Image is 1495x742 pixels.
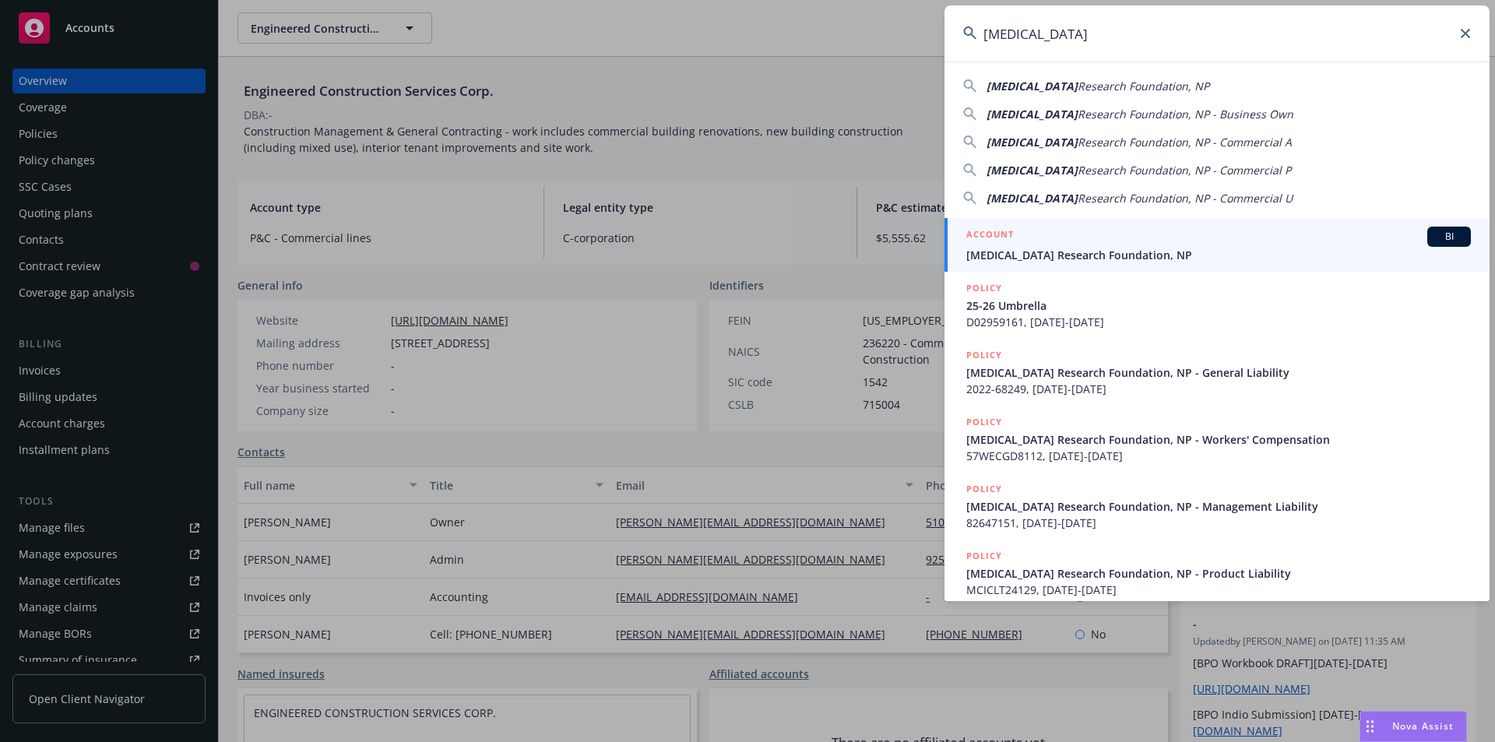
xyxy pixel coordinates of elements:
[987,191,1078,206] span: [MEDICAL_DATA]
[966,364,1471,381] span: [MEDICAL_DATA] Research Foundation, NP - General Liability
[1392,719,1454,733] span: Nova Assist
[944,339,1490,406] a: POLICY[MEDICAL_DATA] Research Foundation, NP - General Liability2022-68249, [DATE]-[DATE]
[966,347,1002,363] h5: POLICY
[1433,230,1465,244] span: BI
[1078,191,1293,206] span: Research Foundation, NP - Commercial U
[966,481,1002,497] h5: POLICY
[944,473,1490,540] a: POLICY[MEDICAL_DATA] Research Foundation, NP - Management Liability82647151, [DATE]-[DATE]
[987,79,1078,93] span: [MEDICAL_DATA]
[966,297,1471,314] span: 25-26 Umbrella
[1078,79,1209,93] span: Research Foundation, NP
[966,498,1471,515] span: [MEDICAL_DATA] Research Foundation, NP - Management Liability
[1078,163,1291,178] span: Research Foundation, NP - Commercial P
[987,163,1078,178] span: [MEDICAL_DATA]
[966,431,1471,448] span: [MEDICAL_DATA] Research Foundation, NP - Workers' Compensation
[966,314,1471,330] span: D02959161, [DATE]-[DATE]
[944,218,1490,272] a: ACCOUNTBI[MEDICAL_DATA] Research Foundation, NP
[1078,135,1292,149] span: Research Foundation, NP - Commercial A
[944,540,1490,607] a: POLICY[MEDICAL_DATA] Research Foundation, NP - Product LiabilityMCICLT24129, [DATE]-[DATE]
[987,135,1078,149] span: [MEDICAL_DATA]
[966,582,1471,598] span: MCICLT24129, [DATE]-[DATE]
[966,414,1002,430] h5: POLICY
[1360,712,1380,741] div: Drag to move
[966,227,1014,245] h5: ACCOUNT
[966,515,1471,531] span: 82647151, [DATE]-[DATE]
[944,406,1490,473] a: POLICY[MEDICAL_DATA] Research Foundation, NP - Workers' Compensation57WECGD8112, [DATE]-[DATE]
[944,272,1490,339] a: POLICY25-26 UmbrellaD02959161, [DATE]-[DATE]
[966,565,1471,582] span: [MEDICAL_DATA] Research Foundation, NP - Product Liability
[966,448,1471,464] span: 57WECGD8112, [DATE]-[DATE]
[1360,711,1467,742] button: Nova Assist
[944,5,1490,62] input: Search...
[987,107,1078,121] span: [MEDICAL_DATA]
[1078,107,1293,121] span: Research Foundation, NP - Business Own
[966,548,1002,564] h5: POLICY
[966,381,1471,397] span: 2022-68249, [DATE]-[DATE]
[966,247,1471,263] span: [MEDICAL_DATA] Research Foundation, NP
[966,280,1002,296] h5: POLICY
